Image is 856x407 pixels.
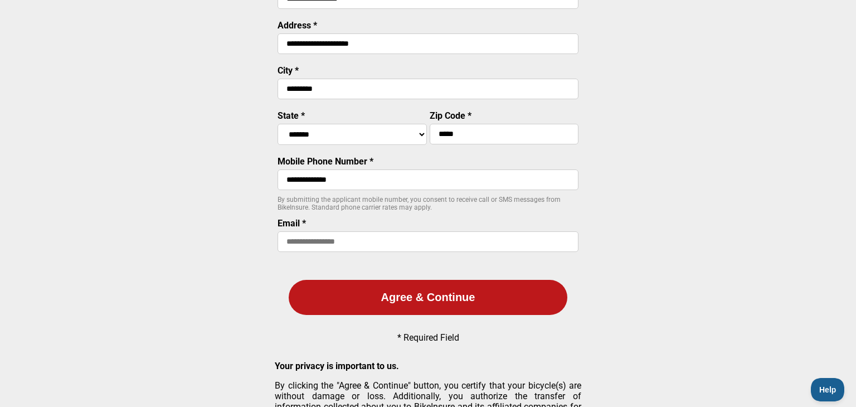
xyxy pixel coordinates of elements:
label: Zip Code * [430,110,471,121]
label: Email * [278,218,306,229]
label: Address * [278,20,317,31]
p: By submitting the applicant mobile number, you consent to receive call or SMS messages from BikeI... [278,196,578,211]
button: Agree & Continue [289,280,567,315]
label: Mobile Phone Number * [278,156,373,167]
label: City * [278,65,299,76]
strong: Your privacy is important to us. [275,361,399,371]
label: State * [278,110,305,121]
p: * Required Field [397,332,459,343]
iframe: Toggle Customer Support [811,378,845,401]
